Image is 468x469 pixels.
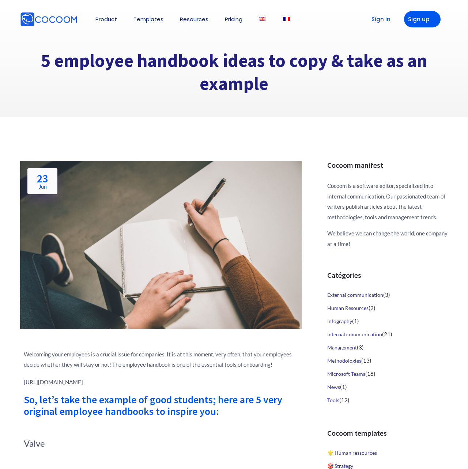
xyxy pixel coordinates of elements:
[327,228,448,249] p: We believe we can change the world, one company at a time!
[327,341,448,354] li: (3)
[327,161,448,170] h3: Cocoom manifest
[225,16,242,22] a: Pricing
[27,168,57,194] a: 23Jun
[327,371,365,377] a: Microsoft Teams
[327,328,448,341] li: (21)
[327,429,448,438] h3: Cocoom templates
[95,16,117,22] a: Product
[20,12,77,27] img: Cocoom
[327,397,339,403] a: Tools
[327,305,369,311] a: Human Resources
[259,17,265,21] img: English
[37,184,48,189] span: Jun
[327,354,448,367] li: (13)
[327,331,382,337] a: Internal communication
[24,393,282,418] span: So, let’s take the example of good students; here are 5 very original employee handbooks to inspi...
[327,463,353,469] a: 🎯 Strategy
[327,318,352,324] a: Infography
[37,173,48,189] h2: 23
[327,344,357,351] a: Management
[404,11,441,27] a: Sign up
[327,292,383,298] a: External communication
[327,384,340,390] a: News
[24,438,45,449] span: Valve
[327,181,448,222] p: Cocoom is a software editor, specialized into internal communication. Our passionated team of wri...
[283,17,290,21] img: French
[327,302,448,315] li: (2)
[327,315,448,328] li: (1)
[360,11,397,27] a: Sign in
[20,49,448,95] h1: 5 employee handbook ideas to copy & take as an example
[327,358,361,364] a: Methodologies
[327,288,448,302] li: (3)
[180,16,208,22] a: Resources
[133,16,163,22] a: Templates
[24,377,298,387] div: [URL][DOMAIN_NAME]
[327,381,448,394] li: (1)
[327,271,448,280] h3: Catégories
[327,367,448,381] li: (18)
[24,349,298,370] p: Welcoming your employees is a crucial issue for companies. It is at this moment, very often, that...
[327,450,377,456] a: 🌟 Human ressources
[327,394,448,407] li: (12)
[20,161,302,329] img: exemple Handbook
